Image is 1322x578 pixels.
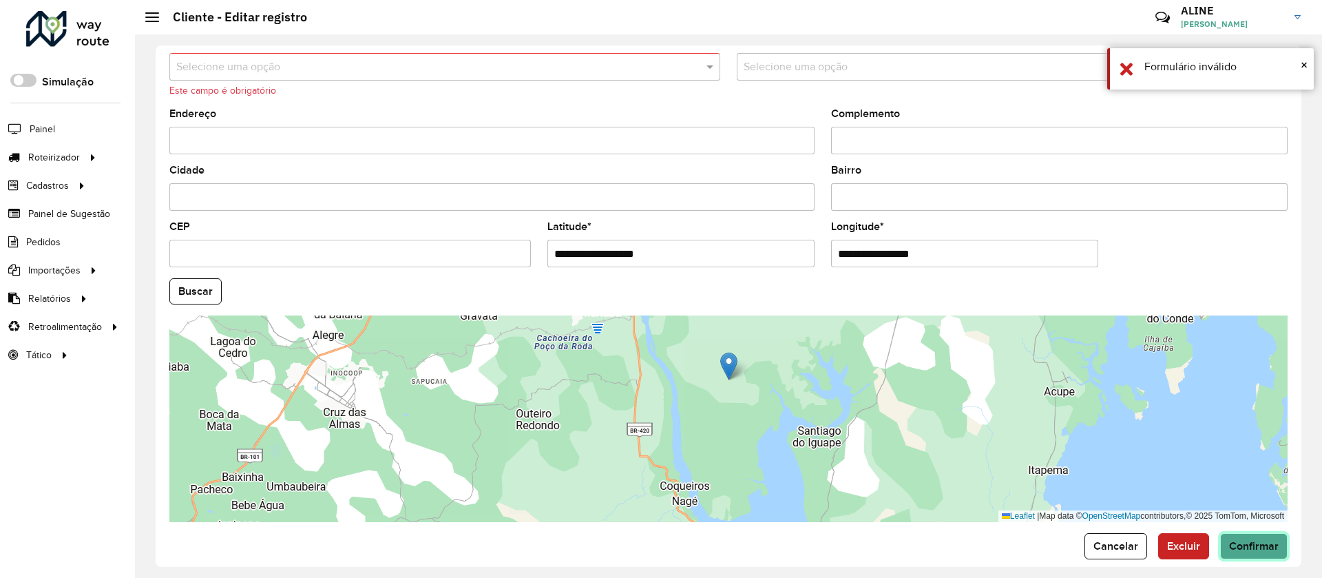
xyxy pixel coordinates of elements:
[1181,4,1284,17] h3: ALINE
[1301,57,1308,72] span: ×
[1301,54,1308,75] button: Close
[26,235,61,249] span: Pedidos
[42,74,94,90] label: Simulação
[159,10,307,25] h2: Cliente - Editar registro
[169,278,222,305] button: Buscar
[1002,511,1035,521] a: Leaflet
[1082,511,1141,521] a: OpenStreetMap
[26,178,69,193] span: Cadastros
[169,218,190,235] label: CEP
[26,348,52,362] span: Tático
[28,207,110,221] span: Painel de Sugestão
[1148,3,1177,32] a: Contato Rápido
[1181,18,1284,30] span: [PERSON_NAME]
[28,150,80,165] span: Roteirizador
[831,218,884,235] label: Longitude
[1167,540,1200,552] span: Excluir
[1144,59,1303,75] div: Formulário inválido
[1093,540,1138,552] span: Cancelar
[1084,533,1147,559] button: Cancelar
[28,291,71,306] span: Relatórios
[720,352,737,380] img: Marker
[547,218,591,235] label: Latitude
[28,263,81,278] span: Importações
[831,105,900,122] label: Complemento
[28,320,102,334] span: Retroalimentação
[169,105,216,122] label: Endereço
[169,162,204,178] label: Cidade
[169,85,276,96] formly-validation-message: Este campo é obrigatório
[30,122,55,136] span: Painel
[1158,533,1209,559] button: Excluir
[998,510,1288,522] div: Map data © contributors,© 2025 TomTom, Microsoft
[1037,511,1039,521] span: |
[1229,540,1279,552] span: Confirmar
[831,162,861,178] label: Bairro
[1220,533,1288,559] button: Confirmar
